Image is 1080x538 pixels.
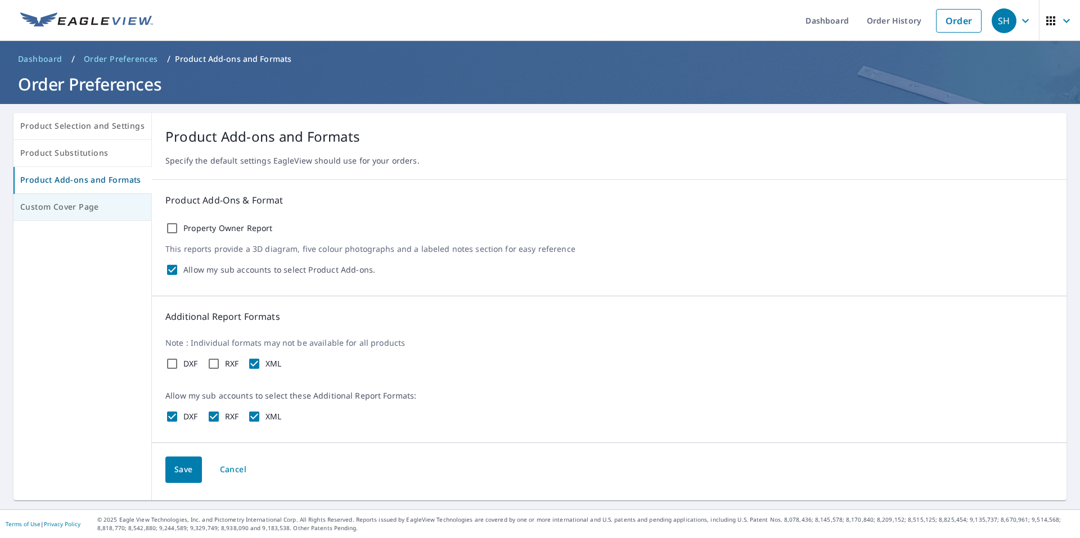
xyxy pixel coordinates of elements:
[225,359,239,369] label: RXF
[165,456,202,483] button: Save
[165,156,1053,166] p: Specify the default settings EagleView should use for your orders.
[13,50,1066,68] nav: breadcrumb
[20,173,145,187] span: Product Add-ons and Formats
[183,359,198,369] label: DXF
[265,412,282,422] label: XML
[79,50,163,68] a: Order Preferences
[13,73,1066,96] h1: Order Preferences
[6,520,40,528] a: Terms of Use
[6,521,80,527] p: |
[210,456,256,483] button: Cancel
[84,53,158,65] span: Order Preferences
[165,338,1053,348] p: Note : Individual formats may not be available for all products
[175,53,292,65] p: Product Add-ons and Formats
[165,310,1053,323] p: Additional Report Formats
[44,520,80,528] a: Privacy Policy
[20,12,153,29] img: EV Logo
[97,516,1074,532] p: © 2025 Eagle View Technologies, Inc. and Pictometry International Corp. All Rights Reserved. Repo...
[13,50,67,68] a: Dashboard
[20,146,145,160] span: Product Substitutions
[165,391,1053,401] p: Allow my sub accounts to select these Additional Report Formats:
[265,359,282,369] label: XML
[167,52,170,66] li: /
[220,463,246,477] span: Cancel
[18,53,62,65] span: Dashboard
[165,193,1053,207] p: Product Add-Ons & Format
[165,126,1053,147] p: Product Add-ons and Formats
[165,244,1053,254] p: This reports provide a 3D diagram, five colour photographs and a labeled notes section for easy r...
[20,119,145,133] span: Product Selection and Settings
[183,412,198,422] label: DXF
[71,52,75,66] li: /
[13,113,152,221] div: tab-list
[992,8,1016,33] div: SH
[225,412,239,422] label: RXF
[183,265,375,275] label: Allow my sub accounts to select Product Add-ons.
[183,223,273,233] label: Property Owner Report
[936,9,982,33] a: Order
[20,200,145,214] span: Custom Cover Page
[174,463,193,477] span: Save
